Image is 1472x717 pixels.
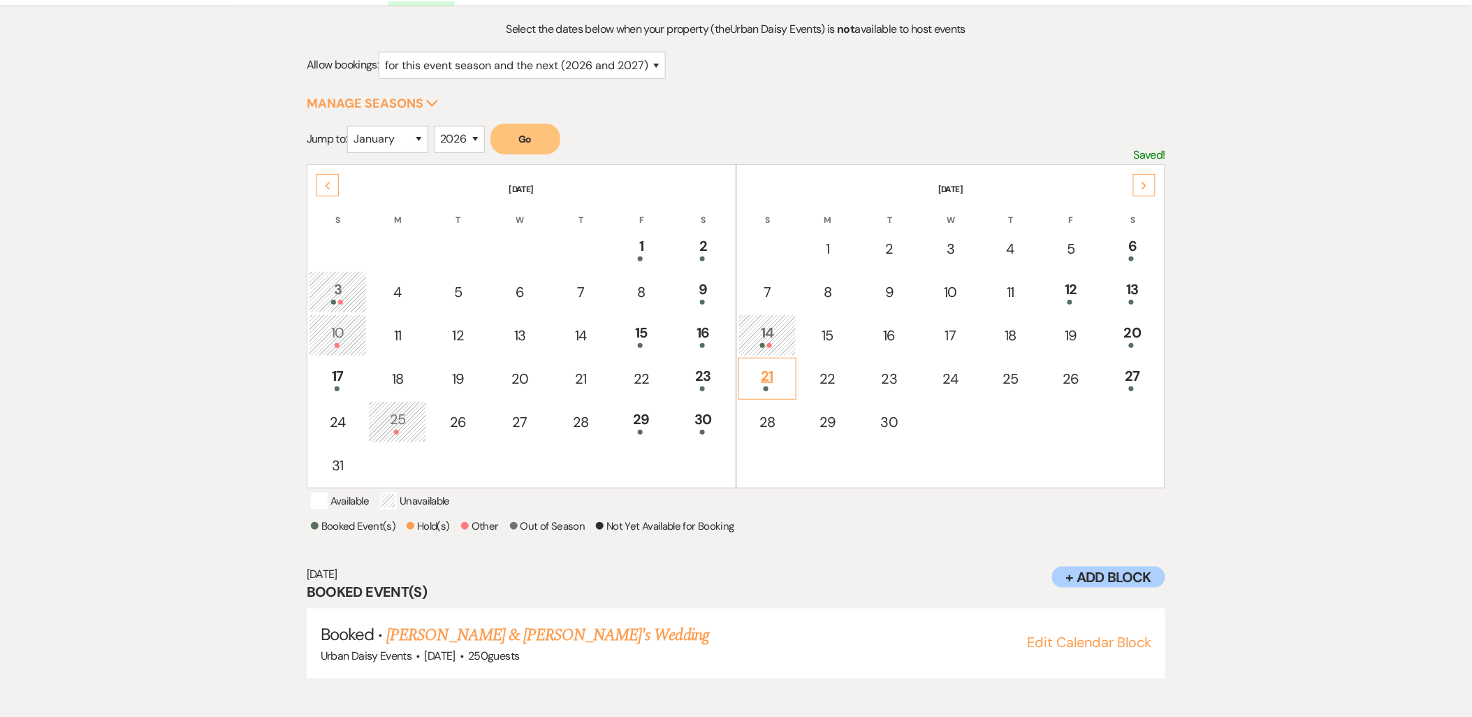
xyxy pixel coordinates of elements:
button: Edit Calendar Block [1027,635,1151,649]
div: 21 [746,365,789,391]
div: 4 [376,282,419,303]
div: 10 [929,282,972,303]
div: 8 [620,282,664,303]
div: 24 [316,412,360,433]
div: 28 [746,412,789,433]
div: 1 [806,238,850,259]
div: 10 [316,322,360,348]
a: [PERSON_NAME] & [PERSON_NAME]'s Wedding [386,623,709,648]
th: W [921,197,980,226]
div: 18 [376,368,419,389]
div: 13 [1110,279,1156,305]
div: 3 [929,238,972,259]
p: Booked Event(s) [311,518,395,535]
div: 3 [316,279,360,305]
th: F [1041,197,1101,226]
th: T [859,197,920,226]
div: 27 [497,412,543,433]
button: + Add Block [1052,567,1165,588]
p: Other [461,518,499,535]
h6: [DATE] [307,567,1165,582]
th: M [368,197,427,226]
p: Not Yet Available for Booking [596,518,734,535]
th: S [1102,197,1163,226]
div: 8 [806,282,850,303]
p: Available [311,493,369,509]
div: 19 [1049,325,1093,346]
div: 27 [1110,365,1156,391]
div: 17 [929,325,972,346]
span: Urban Daisy Events [321,649,411,663]
div: 12 [1049,279,1093,305]
div: 14 [746,322,789,348]
div: 9 [867,282,912,303]
div: 14 [560,325,603,346]
div: 2 [867,238,912,259]
th: T [982,197,1040,226]
span: 250 guests [468,649,519,663]
span: [DATE] [425,649,456,663]
div: 5 [436,282,481,303]
div: 6 [1110,236,1156,261]
div: 16 [867,325,912,346]
div: 29 [620,409,664,435]
div: 31 [316,455,360,476]
div: 26 [436,412,481,433]
div: 17 [316,365,360,391]
div: 18 [989,325,1033,346]
button: Go [490,124,560,154]
div: 25 [376,409,419,435]
button: Manage Seasons [307,97,439,110]
th: T [552,197,611,226]
div: 30 [680,409,726,435]
th: [DATE] [309,166,734,196]
th: [DATE] [738,166,1164,196]
div: 22 [806,368,850,389]
div: 16 [680,322,726,348]
div: 9 [680,279,726,305]
span: Booked [321,623,374,645]
div: 20 [497,368,543,389]
h3: Booked Event(s) [307,582,1165,602]
th: S [309,197,367,226]
div: 20 [1110,322,1156,348]
p: Saved! [1134,146,1165,164]
div: 7 [560,282,603,303]
div: 7 [746,282,789,303]
div: 21 [560,368,603,389]
p: Unavailable [380,493,450,509]
th: S [738,197,797,226]
div: 11 [376,325,419,346]
p: Select the dates below when your property (the Urban Daisy Events ) is available to host events [414,20,1058,38]
div: 15 [806,325,850,346]
div: 25 [989,368,1033,389]
div: 28 [560,412,603,433]
div: 4 [989,238,1033,259]
th: M [798,197,858,226]
div: 1 [620,236,664,261]
div: 12 [436,325,481,346]
span: Allow bookings: [307,58,379,73]
span: Jump to: [307,131,347,146]
div: 15 [620,322,664,348]
div: 19 [436,368,481,389]
div: 2 [680,236,726,261]
div: 26 [1049,368,1093,389]
div: 11 [989,282,1033,303]
th: W [490,197,551,226]
div: 5 [1049,238,1093,259]
div: 24 [929,368,972,389]
p: Out of Season [510,518,585,535]
strong: not [838,22,855,36]
div: 23 [680,365,726,391]
th: T [428,197,488,226]
th: S [673,197,734,226]
div: 22 [620,368,664,389]
th: F [612,197,672,226]
div: 13 [497,325,543,346]
div: 30 [867,412,912,433]
div: 6 [497,282,543,303]
div: 29 [806,412,850,433]
p: Hold(s) [407,518,450,535]
div: 23 [867,368,912,389]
